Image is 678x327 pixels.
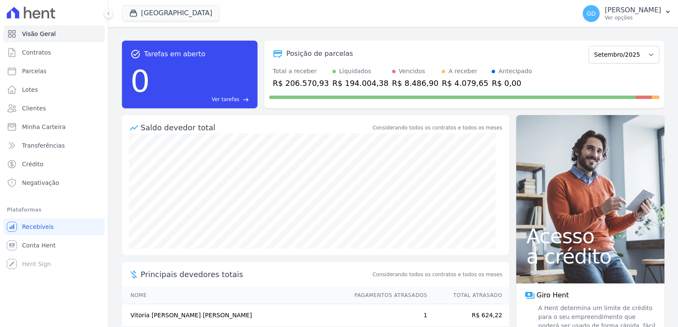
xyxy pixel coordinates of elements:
[22,67,47,75] span: Parcelas
[339,67,371,76] div: Liquidados
[428,304,509,327] td: R$ 624,22
[526,246,654,267] span: a crédito
[22,179,59,187] span: Negativação
[286,49,353,59] div: Posição de parcelas
[399,67,425,76] div: Vencidos
[3,63,105,80] a: Parcelas
[442,77,488,89] div: R$ 4.079,65
[3,156,105,173] a: Crédito
[3,237,105,254] a: Conta Hent
[3,218,105,235] a: Recebíveis
[3,100,105,117] a: Clientes
[141,269,371,280] span: Principais devedores totais
[130,49,141,59] span: task_alt
[7,205,101,215] div: Plataformas
[3,81,105,98] a: Lotes
[576,2,678,25] button: GD [PERSON_NAME] Ver opções
[392,77,439,89] div: R$ 8.486,90
[212,96,239,103] span: Ver tarefas
[448,67,477,76] div: A receber
[22,85,38,94] span: Lotes
[122,304,346,327] td: Vitoria [PERSON_NAME] [PERSON_NAME]
[3,44,105,61] a: Contratos
[22,48,51,57] span: Contratos
[273,67,329,76] div: Total a receber
[122,5,219,21] button: [GEOGRAPHIC_DATA]
[373,124,502,132] div: Considerando todos os contratos e todos os meses
[22,123,66,131] span: Minha Carteira
[332,77,389,89] div: R$ 194.004,38
[273,77,329,89] div: R$ 206.570,93
[526,226,654,246] span: Acesso
[243,96,249,103] span: east
[3,25,105,42] a: Visão Geral
[605,6,661,14] p: [PERSON_NAME]
[141,122,371,133] div: Saldo devedor total
[346,304,428,327] td: 1
[22,141,65,150] span: Transferências
[3,118,105,135] a: Minha Carteira
[130,59,150,103] div: 0
[122,287,346,304] th: Nome
[346,287,428,304] th: Pagamentos Atrasados
[605,14,661,21] p: Ver opções
[498,67,532,76] div: Antecipado
[3,174,105,191] a: Negativação
[22,223,54,231] span: Recebíveis
[22,241,55,250] span: Conta Hent
[373,271,502,278] span: Considerando todos os contratos e todos os meses
[22,104,46,113] span: Clientes
[3,137,105,154] a: Transferências
[428,287,509,304] th: Total Atrasado
[492,77,532,89] div: R$ 0,00
[22,160,44,168] span: Crédito
[587,11,596,16] span: GD
[144,49,205,59] span: Tarefas em aberto
[153,96,249,103] a: Ver tarefas east
[537,290,569,300] span: Giro Hent
[22,30,56,38] span: Visão Geral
